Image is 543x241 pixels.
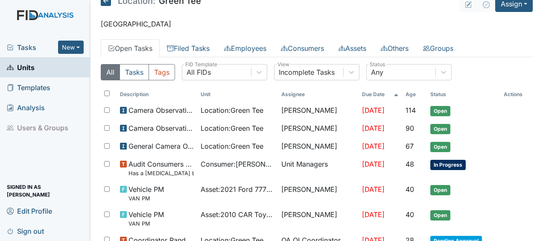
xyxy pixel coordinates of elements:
[279,67,335,77] div: Incomplete Tasks
[201,159,274,169] span: Consumer : [PERSON_NAME]
[374,39,416,57] a: Others
[197,87,278,102] th: Toggle SortBy
[128,105,194,115] span: Camera Observation
[406,210,414,219] span: 40
[362,185,385,194] span: [DATE]
[430,124,450,134] span: Open
[7,42,58,53] a: Tasks
[406,142,414,150] span: 67
[7,101,45,114] span: Analysis
[201,141,263,151] span: Location : Green Tee
[371,67,383,77] div: Any
[101,19,533,29] p: [GEOGRAPHIC_DATA]
[58,41,84,54] button: New
[128,220,164,228] small: VAN PM
[362,142,385,150] span: [DATE]
[406,160,414,168] span: 48
[128,194,164,203] small: VAN PM
[430,185,450,195] span: Open
[278,138,359,156] td: [PERSON_NAME]
[274,39,331,57] a: Consumers
[416,39,461,57] a: Groups
[128,159,194,177] span: Audit Consumers Charts Has a colonoscopy been completed for all males and females over 50 or is t...
[430,142,450,152] span: Open
[201,209,274,220] span: Asset : 2010 CAR Toyota 59838
[362,160,385,168] span: [DATE]
[278,206,359,231] td: [PERSON_NAME]
[160,39,217,57] a: Filed Tasks
[430,160,466,170] span: In Progress
[101,64,120,80] button: All
[128,169,194,177] small: Has a [MEDICAL_DATA] been completed for all [DEMOGRAPHIC_DATA] and [DEMOGRAPHIC_DATA] over 50 or ...
[7,184,84,197] span: Signed in as [PERSON_NAME]
[278,156,359,181] td: Unit Managers
[430,106,450,116] span: Open
[128,141,194,151] span: General Camera Observation
[101,64,175,80] div: Type filter
[359,87,402,102] th: Toggle SortBy
[149,64,175,80] button: Tags
[104,91,110,96] input: Toggle All Rows Selected
[201,105,263,115] span: Location : Green Tee
[117,87,197,102] th: Toggle SortBy
[362,106,385,115] span: [DATE]
[362,124,385,132] span: [DATE]
[217,39,274,57] a: Employees
[7,61,35,74] span: Units
[331,39,374,57] a: Assets
[101,39,160,57] a: Open Tasks
[278,87,359,102] th: Assignee
[430,210,450,220] span: Open
[128,184,164,203] span: Vehicle PM VAN PM
[7,204,52,217] span: Edit Profile
[406,124,414,132] span: 90
[187,67,211,77] div: All FIDs
[402,87,427,102] th: Toggle SortBy
[427,87,501,102] th: Toggle SortBy
[278,120,359,138] td: [PERSON_NAME]
[120,64,149,80] button: Tasks
[278,102,359,120] td: [PERSON_NAME]
[201,123,263,133] span: Location : Green Tee
[7,224,44,238] span: Sign out
[201,184,274,194] span: Asset : 2021 Ford 77755
[500,87,533,102] th: Actions
[406,106,416,115] span: 114
[278,181,359,206] td: [PERSON_NAME]
[128,123,194,133] span: Camera Observation
[362,210,385,219] span: [DATE]
[128,209,164,228] span: Vehicle PM VAN PM
[7,81,50,94] span: Templates
[406,185,414,194] span: 40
